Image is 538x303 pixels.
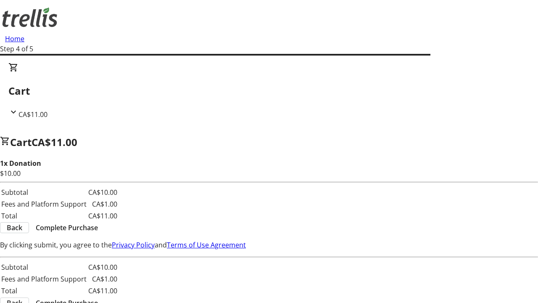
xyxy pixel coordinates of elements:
span: Cart [10,135,32,149]
td: CA$11.00 [88,210,118,221]
td: Fees and Platform Support [1,274,87,284]
span: CA$11.00 [18,110,47,119]
td: Total [1,210,87,221]
td: CA$1.00 [88,199,118,210]
a: Privacy Policy [112,240,155,250]
button: Complete Purchase [29,223,105,233]
div: CartCA$11.00 [8,62,530,120]
span: CA$11.00 [32,135,77,149]
a: Terms of Use Agreement [167,240,246,250]
td: CA$10.00 [88,187,118,198]
td: Total [1,285,87,296]
td: CA$10.00 [88,262,118,273]
td: Subtotal [1,187,87,198]
span: Complete Purchase [36,223,98,233]
span: Back [7,223,22,233]
h2: Cart [8,83,530,98]
td: Subtotal [1,262,87,273]
td: CA$11.00 [88,285,118,296]
td: Fees and Platform Support [1,199,87,210]
td: CA$1.00 [88,274,118,284]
